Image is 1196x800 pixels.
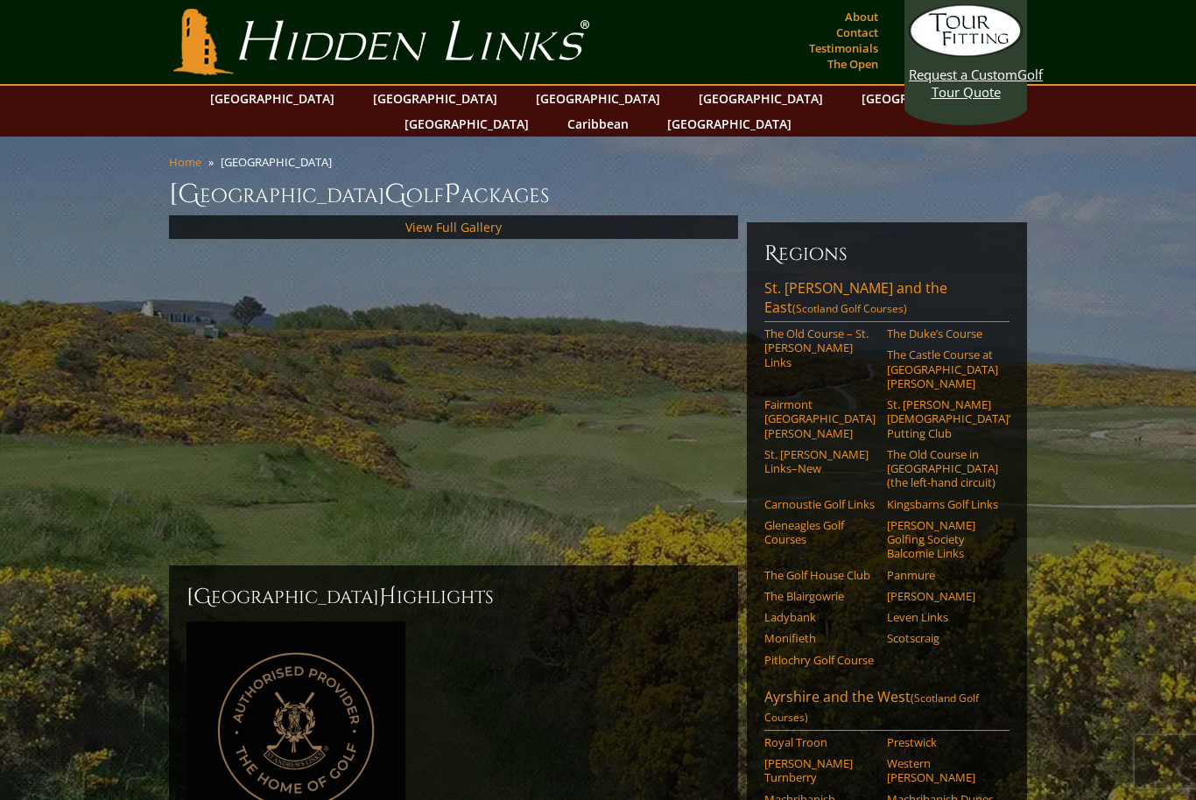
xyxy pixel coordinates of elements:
a: The Golf House Club [764,568,876,582]
li: [GEOGRAPHIC_DATA] [221,154,339,170]
a: The Old Course in [GEOGRAPHIC_DATA] (the left-hand circuit) [887,447,998,490]
a: The Open [823,52,883,76]
a: [GEOGRAPHIC_DATA] [853,86,995,111]
a: Ladybank [764,610,876,624]
a: Western [PERSON_NAME] [887,756,998,785]
span: (Scotland Golf Courses) [792,301,907,316]
a: St. [PERSON_NAME] [DEMOGRAPHIC_DATA]’ Putting Club [887,397,998,440]
span: H [379,583,397,611]
h6: Regions [764,240,1010,268]
a: [PERSON_NAME] Turnberry [764,756,876,785]
a: Ayrshire and the West(Scotland Golf Courses) [764,687,1010,731]
a: The Castle Course at [GEOGRAPHIC_DATA][PERSON_NAME] [887,347,998,390]
a: About [841,4,883,29]
a: The Duke’s Course [887,326,998,340]
a: Home [169,154,201,170]
a: [GEOGRAPHIC_DATA] [527,86,669,111]
a: [GEOGRAPHIC_DATA] [690,86,832,111]
a: [GEOGRAPHIC_DATA] [658,111,800,137]
a: [PERSON_NAME] Golfing Society Balcomie Links [887,518,998,561]
a: Pitlochry Golf Course [764,653,876,667]
a: [PERSON_NAME] [887,589,998,603]
a: The Blairgowrie [764,589,876,603]
a: The Old Course – St. [PERSON_NAME] Links [764,326,876,369]
h2: [GEOGRAPHIC_DATA] ighlights [186,583,721,611]
a: Monifieth [764,631,876,645]
a: [GEOGRAPHIC_DATA] [396,111,538,137]
a: Gleneagles Golf Courses [764,518,876,547]
a: Royal Troon [764,735,876,749]
a: Panmure [887,568,998,582]
a: Caribbean [559,111,637,137]
a: Kingsbarns Golf Links [887,497,998,511]
a: Carnoustie Golf Links [764,497,876,511]
a: Leven Links [887,610,998,624]
a: St. [PERSON_NAME] Links–New [764,447,876,476]
a: Prestwick [887,735,998,749]
a: [GEOGRAPHIC_DATA] [201,86,343,111]
a: View Full Gallery [405,219,502,235]
a: Scotscraig [887,631,998,645]
a: Fairmont [GEOGRAPHIC_DATA][PERSON_NAME] [764,397,876,440]
span: P [444,177,461,212]
a: Request a CustomGolf Tour Quote [909,4,1023,101]
span: Request a Custom [909,66,1017,83]
a: Contact [832,20,883,45]
h1: [GEOGRAPHIC_DATA] olf ackages [169,177,1027,212]
a: St. [PERSON_NAME] and the East(Scotland Golf Courses) [764,278,1010,322]
span: (Scotland Golf Courses) [764,691,979,725]
a: Testimonials [805,36,883,60]
a: [GEOGRAPHIC_DATA] [364,86,506,111]
span: G [384,177,406,212]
